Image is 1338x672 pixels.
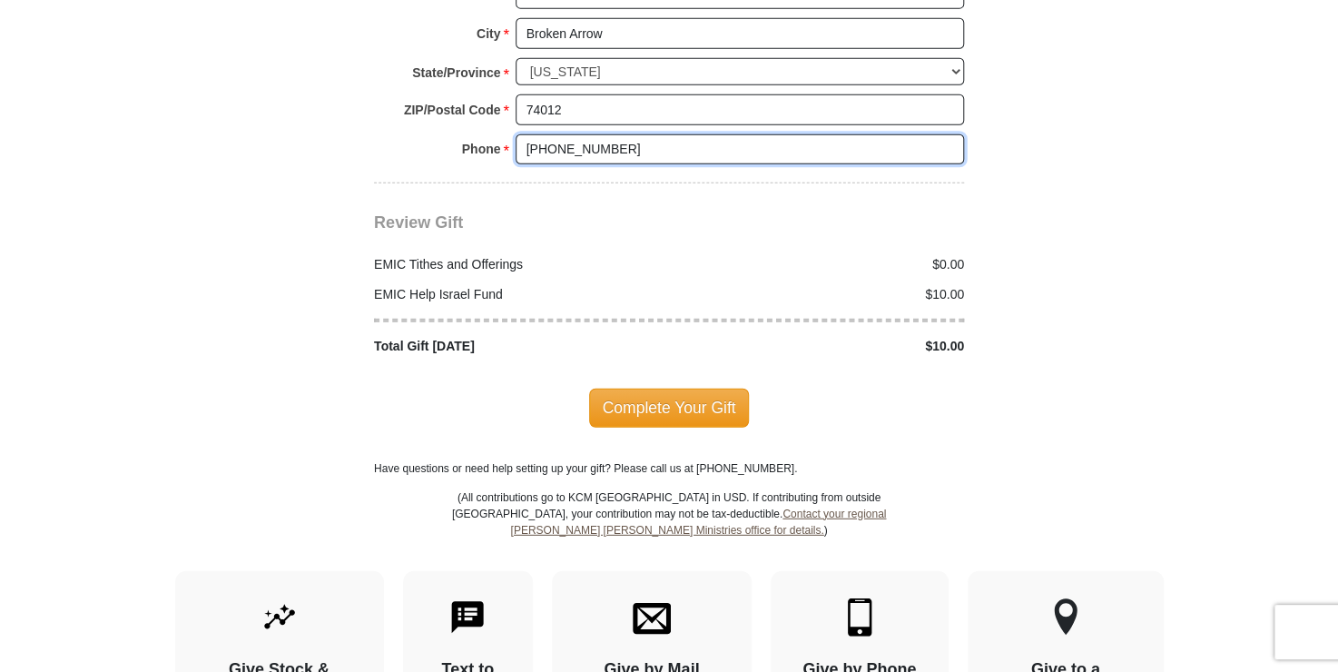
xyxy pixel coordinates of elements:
[633,598,671,637] img: envelope.svg
[365,337,670,356] div: Total Gift [DATE]
[477,21,500,46] strong: City
[669,255,974,274] div: $0.00
[669,285,974,304] div: $10.00
[365,285,670,304] div: EMIC Help Israel Fund
[448,598,487,637] img: text-to-give.svg
[841,598,879,637] img: mobile.svg
[374,213,463,232] span: Review Gift
[374,460,964,477] p: Have questions or need help setting up your gift? Please call us at [PHONE_NUMBER].
[261,598,299,637] img: give-by-stock.svg
[451,489,887,571] p: (All contributions go to KCM [GEOGRAPHIC_DATA] in USD. If contributing from outside [GEOGRAPHIC_D...
[365,255,670,274] div: EMIC Tithes and Offerings
[404,97,501,123] strong: ZIP/Postal Code
[589,389,750,427] span: Complete Your Gift
[412,60,500,85] strong: State/Province
[669,337,974,356] div: $10.00
[462,136,501,162] strong: Phone
[510,508,886,537] a: Contact your regional [PERSON_NAME] [PERSON_NAME] Ministries office for details.
[1053,598,1078,637] img: other-region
